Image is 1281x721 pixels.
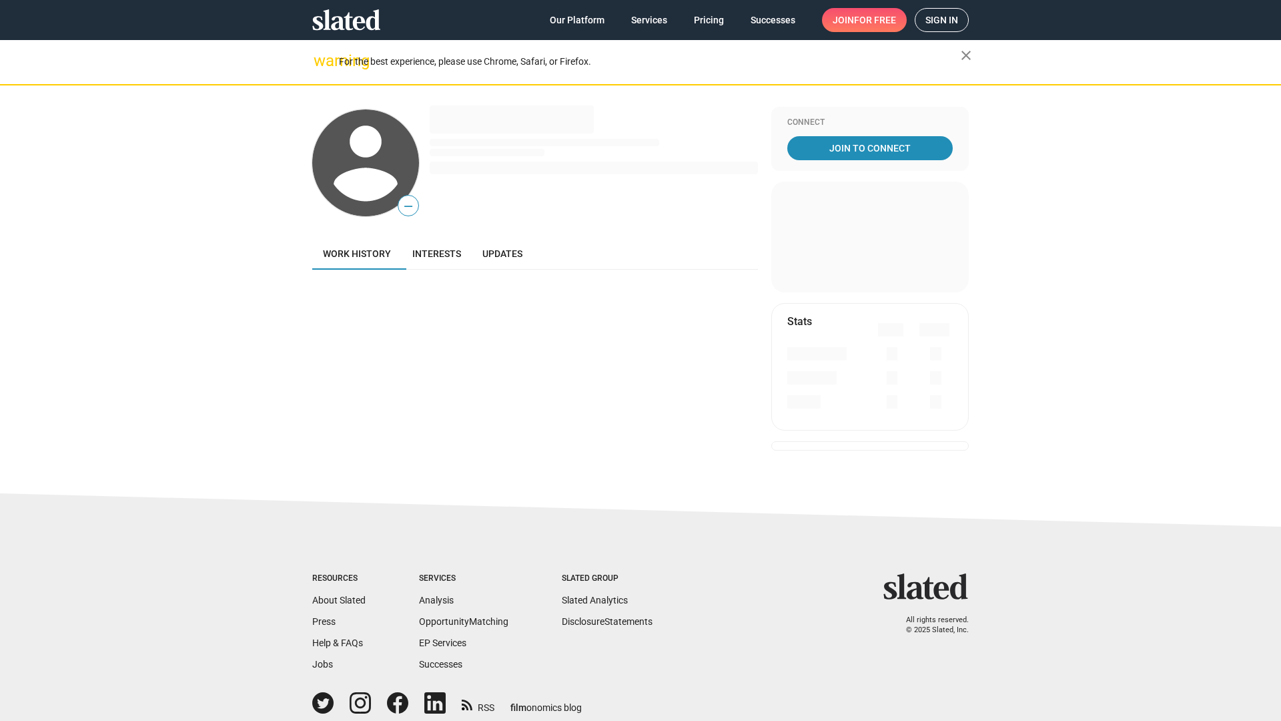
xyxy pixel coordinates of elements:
a: Jobs [312,659,333,670]
a: EP Services [419,638,466,648]
a: Interests [402,238,472,270]
a: Pricing [683,8,735,32]
span: Our Platform [550,8,604,32]
span: for free [854,8,896,32]
div: Slated Group [562,573,653,584]
mat-card-title: Stats [787,314,812,328]
a: Joinfor free [822,8,907,32]
a: Successes [740,8,806,32]
a: Sign in [915,8,969,32]
span: Work history [323,248,391,259]
a: Successes [419,659,462,670]
a: About Slated [312,595,366,606]
div: Connect [787,117,953,128]
p: All rights reserved. © 2025 Slated, Inc. [892,616,969,635]
a: Slated Analytics [562,595,628,606]
span: Join To Connect [790,136,950,160]
span: Successes [751,8,795,32]
a: RSS [462,694,494,714]
a: OpportunityMatching [419,616,508,627]
div: Services [419,573,508,584]
a: Updates [472,238,533,270]
a: filmonomics blog [510,691,582,714]
span: — [398,198,418,215]
a: Work history [312,238,402,270]
span: Join [833,8,896,32]
mat-icon: close [958,47,974,63]
a: Services [620,8,678,32]
a: Press [312,616,336,627]
span: Pricing [694,8,724,32]
span: Sign in [925,9,958,31]
a: DisclosureStatements [562,616,653,627]
span: Services [631,8,667,32]
div: Resources [312,573,366,584]
mat-icon: warning [314,53,330,69]
a: Our Platform [539,8,615,32]
a: Join To Connect [787,136,953,160]
div: For the best experience, please use Chrome, Safari, or Firefox. [339,53,961,71]
span: Updates [482,248,522,259]
span: Interests [412,248,461,259]
a: Help & FAQs [312,638,363,648]
span: film [510,702,526,713]
a: Analysis [419,595,454,606]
